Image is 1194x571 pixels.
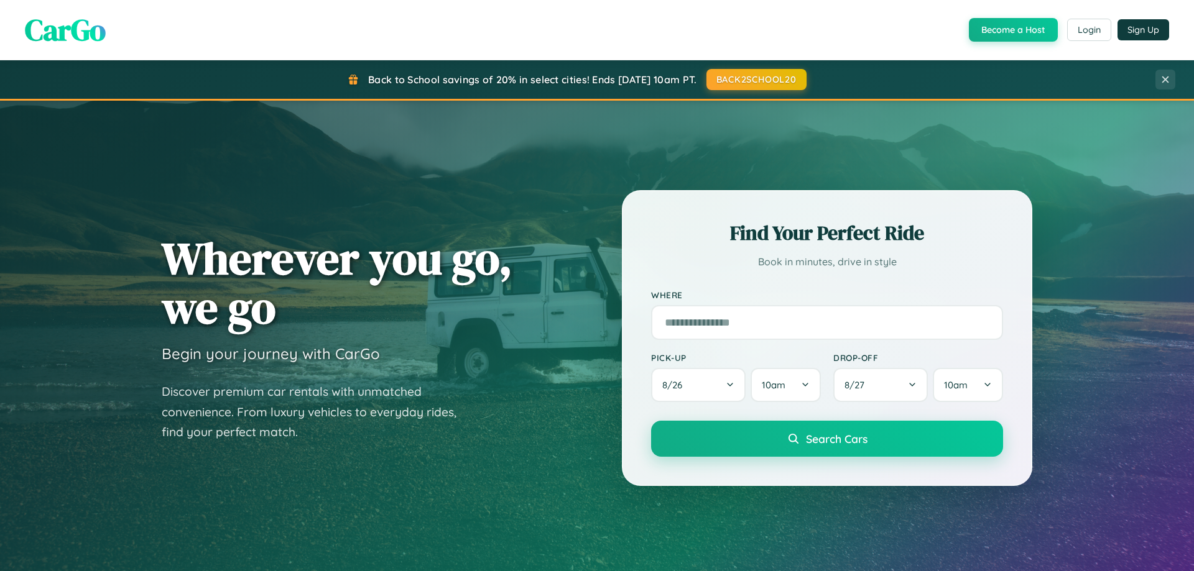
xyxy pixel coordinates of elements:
span: Search Cars [806,432,868,445]
h2: Find Your Perfect Ride [651,219,1003,247]
button: 10am [751,368,821,402]
button: Sign Up [1118,19,1169,40]
label: Pick-up [651,352,821,363]
h1: Wherever you go, we go [162,234,512,332]
span: 10am [944,379,968,391]
button: Search Cars [651,421,1003,457]
span: CarGo [25,9,106,50]
button: 10am [933,368,1003,402]
p: Book in minutes, drive in style [651,253,1003,271]
span: Back to School savings of 20% in select cities! Ends [DATE] 10am PT. [368,73,696,86]
p: Discover premium car rentals with unmatched convenience. From luxury vehicles to everyday rides, ... [162,381,473,442]
label: Drop-off [833,352,1003,363]
h3: Begin your journey with CarGo [162,344,380,363]
button: Become a Host [969,18,1058,42]
button: BACK2SCHOOL20 [706,69,807,90]
span: 8 / 26 [662,379,688,391]
button: Login [1067,19,1111,41]
button: 8/26 [651,368,746,402]
span: 8 / 27 [845,379,871,391]
button: 8/27 [833,368,928,402]
span: 10am [762,379,785,391]
label: Where [651,290,1003,300]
